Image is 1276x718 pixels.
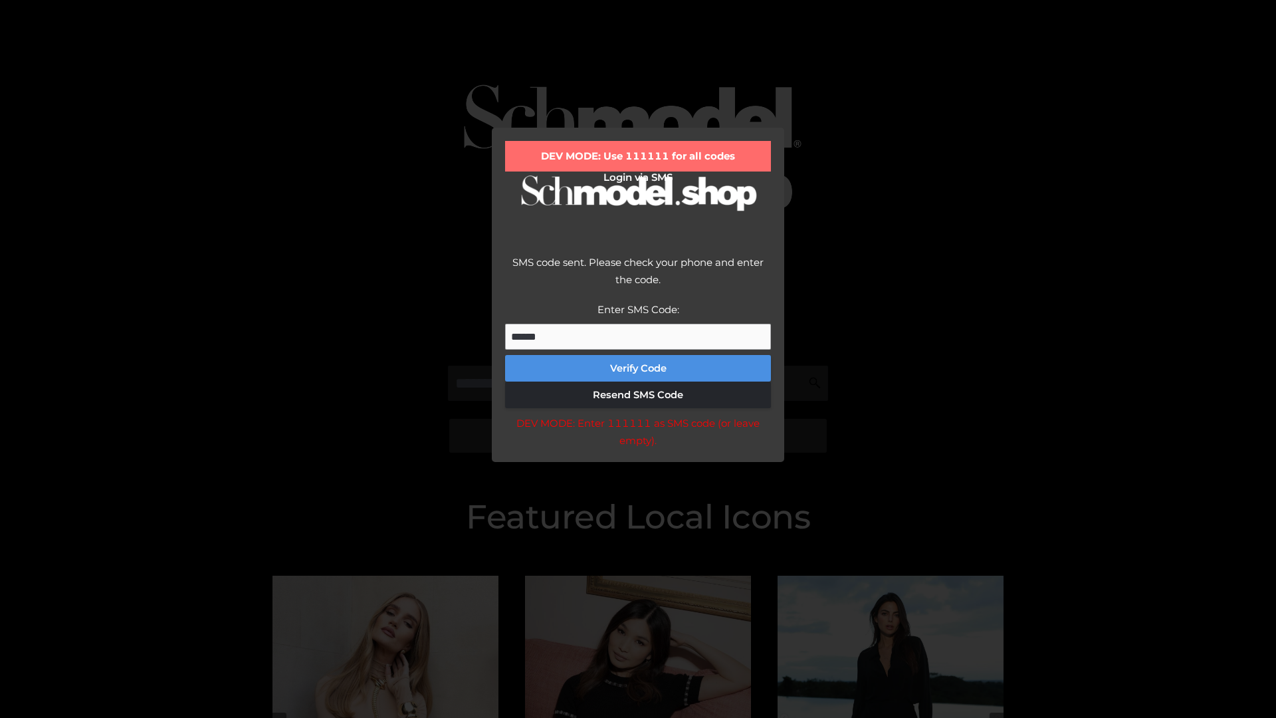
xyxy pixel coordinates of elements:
[505,355,771,382] button: Verify Code
[505,415,771,449] div: DEV MODE: Enter 111111 as SMS code (or leave empty).
[505,254,771,301] div: SMS code sent. Please check your phone and enter the code.
[597,303,679,316] label: Enter SMS Code:
[505,382,771,408] button: Resend SMS Code
[505,141,771,172] div: DEV MODE: Use 111111 for all codes
[505,172,771,183] h2: Login via SMS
